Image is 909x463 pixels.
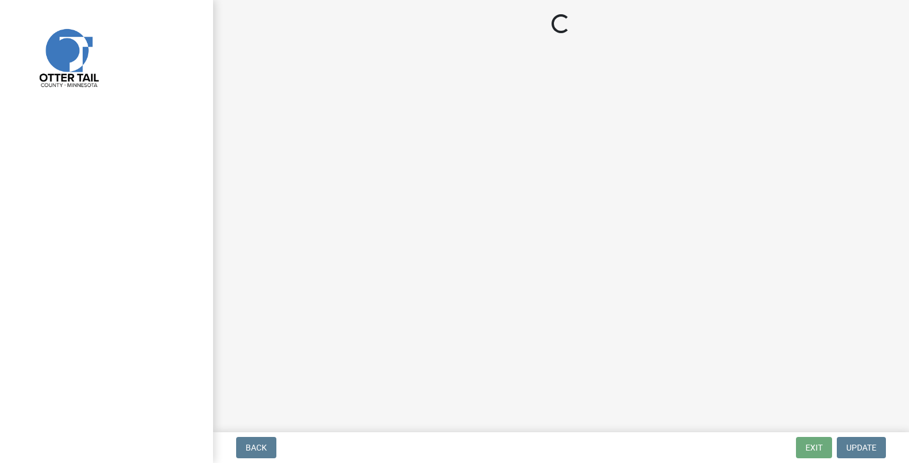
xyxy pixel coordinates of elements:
[24,12,112,101] img: Otter Tail County, Minnesota
[837,437,886,458] button: Update
[846,443,876,452] span: Update
[246,443,267,452] span: Back
[236,437,276,458] button: Back
[796,437,832,458] button: Exit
